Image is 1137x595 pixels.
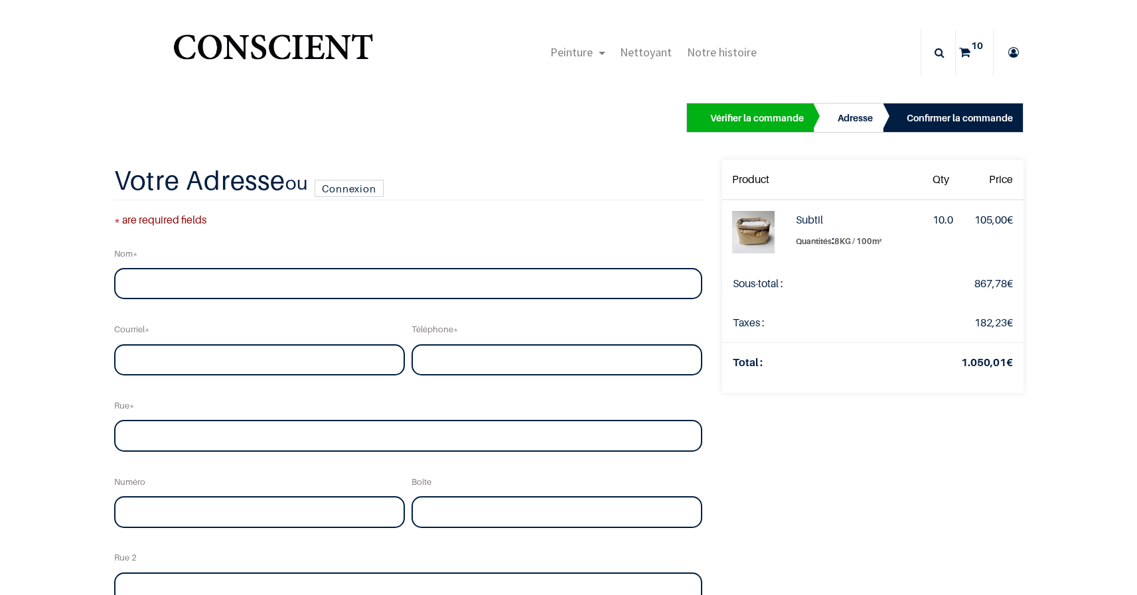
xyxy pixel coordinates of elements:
strong: Subtil [796,213,823,226]
span: € [974,213,1013,226]
th: Price [964,160,1023,200]
label: Rue [114,391,134,420]
label: : [796,231,911,249]
label: Rue 2 [114,544,137,572]
sup: 10 [968,39,986,52]
th: Product [722,160,785,200]
th: Qty [922,160,964,200]
a: Connexion [315,180,383,197]
span: 105,00 [974,213,1007,226]
div: Vérifier la commande [710,110,804,126]
label: Boîte [412,468,431,496]
a: Peinture [543,29,613,76]
img: Subtil (8KG / 100m²) [732,211,775,253]
a: 10 [956,29,993,76]
span: 867,78 [974,277,1007,290]
span: € [974,316,1013,329]
span: Quantités [796,236,832,246]
span: 8KG / 100m² [834,236,882,246]
strong: Total : [733,356,763,369]
div: Confirmer la commande [907,110,1013,126]
h2: Votre Adresse [114,165,702,200]
span: Notre histoire [687,44,757,60]
strong: € [961,356,1013,369]
a: Logo of Conscient [171,27,376,79]
td: Sous-total : [722,264,872,303]
td: Taxes : [722,303,872,343]
span: * are required fields [114,211,702,229]
label: Nom [114,239,137,268]
span: 1.050,01 [961,356,1006,369]
label: Courriel [114,315,149,344]
label: Numéro [114,468,145,496]
span: 182,23 [974,316,1007,329]
span: Nettoyant [620,44,672,60]
span: Peinture [550,44,593,60]
span: € [974,277,1013,290]
img: Conscient [171,27,376,79]
label: Téléphone [412,315,458,344]
div: Adresse [838,110,873,126]
small: ou [285,172,309,194]
div: 10.0 [933,211,953,229]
